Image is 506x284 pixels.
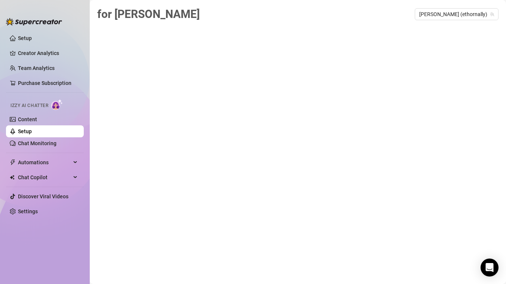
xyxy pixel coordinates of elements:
span: Izzy AI Chatter [10,102,48,109]
a: Settings [18,208,38,214]
img: Chat Copilot [10,175,15,180]
a: Discover Viral Videos [18,193,68,199]
img: logo-BBDzfeDw.svg [6,18,62,25]
div: Open Intercom Messenger [481,259,499,277]
span: Chat Copilot [18,171,71,183]
a: Creator Analytics [18,47,78,59]
a: Chat Monitoring [18,140,56,146]
a: Setup [18,128,32,134]
a: Content [18,116,37,122]
span: Automations [18,156,71,168]
span: thunderbolt [10,159,16,165]
span: for [PERSON_NAME] [97,7,200,21]
span: Erik (ethornally) [419,9,494,20]
a: Setup [18,35,32,41]
img: AI Chatter [51,99,63,110]
a: Purchase Subscription [18,77,78,89]
span: team [490,12,494,16]
a: Team Analytics [18,65,55,71]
